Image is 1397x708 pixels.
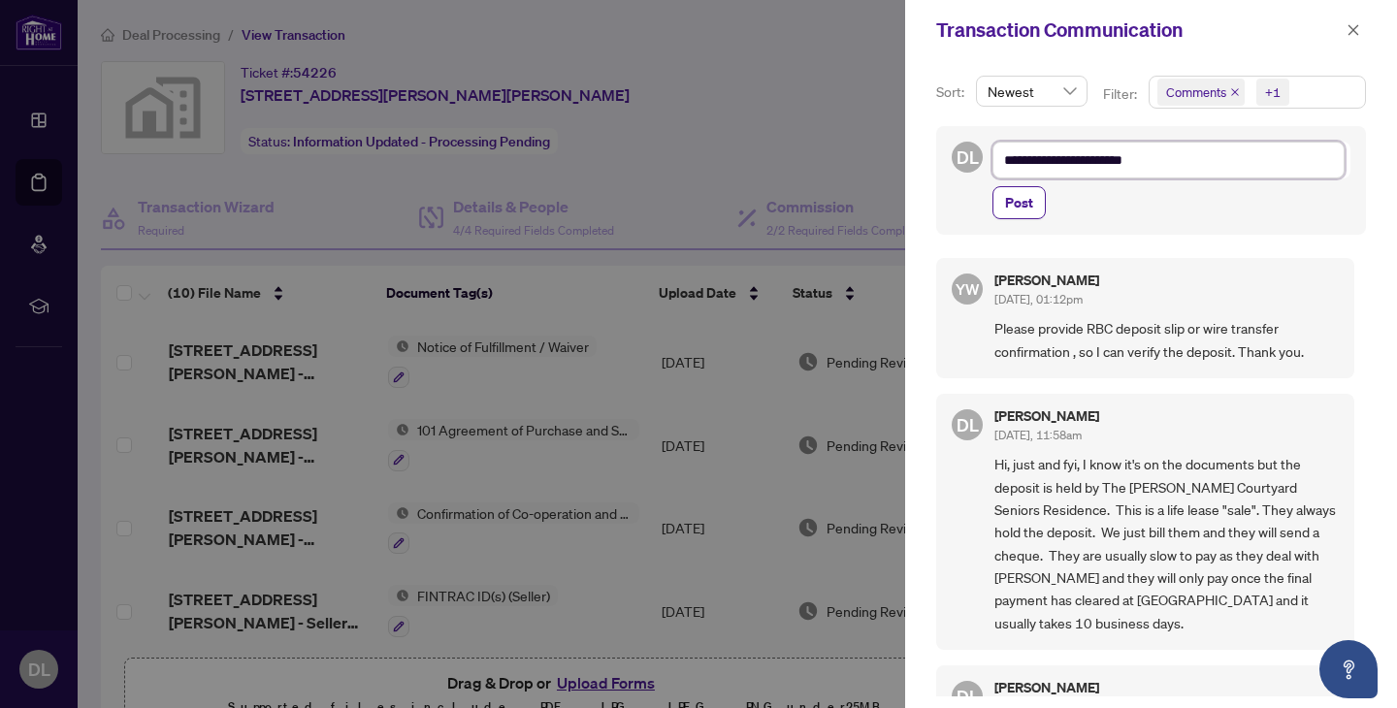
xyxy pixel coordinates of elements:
p: Filter: [1103,83,1140,105]
h5: [PERSON_NAME] [994,274,1099,287]
span: Comments [1166,82,1226,102]
div: Transaction Communication [936,16,1341,45]
p: Sort: [936,81,968,103]
span: Hi, just and fyi, I know it's on the documents but the deposit is held by The [PERSON_NAME] Court... [994,453,1339,634]
span: close [1230,87,1240,97]
span: Comments [1157,79,1245,106]
span: Post [1005,187,1033,218]
h5: [PERSON_NAME] [994,681,1099,694]
h5: [PERSON_NAME] [994,409,1099,423]
div: +1 [1265,82,1281,102]
span: DL [957,144,979,171]
button: Open asap [1319,640,1378,698]
span: Newest [988,77,1076,106]
span: YW [956,277,980,301]
button: Post [992,186,1046,219]
span: [DATE], 01:12pm [994,292,1083,306]
span: DL [957,411,979,438]
span: close [1347,23,1360,37]
span: [DATE], 11:58am [994,428,1082,442]
span: Please provide RBC deposit slip or wire transfer confirmation , so I can verify the deposit. Than... [994,317,1339,363]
